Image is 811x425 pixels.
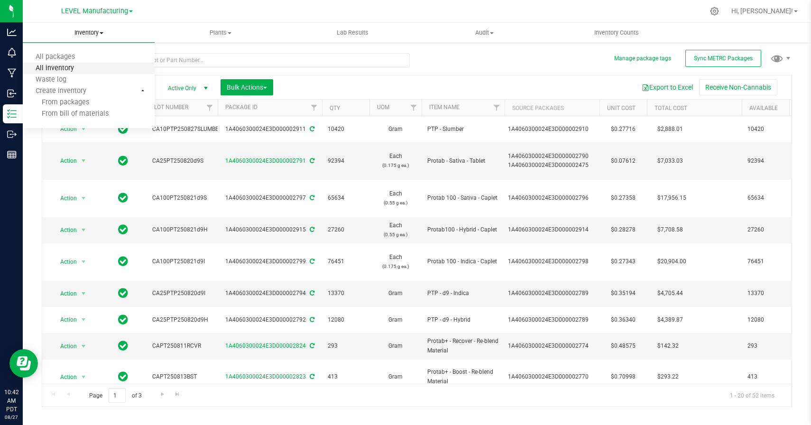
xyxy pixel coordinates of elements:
div: 1A4060300024E3D000002792 [216,315,323,324]
a: Qty [330,105,340,111]
span: Sync from Compliance System [308,316,314,323]
span: 12080 [328,315,364,324]
a: Lot Number [154,104,188,111]
a: 1A4060300024E3D000002823 [225,373,306,380]
span: select [78,313,90,326]
div: 1A4060300024E3D000002794 [216,289,323,298]
span: Action [52,192,77,205]
span: 10420 [328,125,364,134]
td: $0.07612 [599,142,647,180]
inline-svg: Outbound [7,129,17,139]
span: Protab+ - Recover - Re-blend Material [427,337,499,355]
span: CA25PTP250820d9I [152,289,212,298]
p: (0.55 g ea.) [375,198,416,207]
td: $0.70998 [599,360,647,395]
span: Action [52,122,77,136]
span: Protab100 - Hybrid - Caplet [427,225,499,234]
span: 27260 [747,225,783,234]
span: PTP - Slumber [427,125,499,134]
span: CAPT250811RCVR [152,342,212,351]
span: PTP - d9 - Hybrid [427,315,499,324]
span: 293 [328,342,364,351]
span: Gram [375,289,416,298]
span: 76451 [328,257,364,266]
p: 10:42 AM PDT [4,388,18,414]
span: select [78,154,90,167]
a: Inventory Counts [551,23,682,43]
a: Total Cost [654,105,687,111]
td: $0.35194 [599,281,647,307]
span: Protab+ - Boost - Re-blend Material [427,368,499,386]
button: Bulk Actions [221,79,273,95]
span: Page of 3 [81,388,149,403]
a: Filter [202,100,218,116]
td: $0.48575 [599,333,647,359]
span: Each [375,221,416,239]
span: Hi, [PERSON_NAME]! [731,7,793,15]
span: Sync from Compliance System [308,373,314,380]
span: Lab Results [324,28,381,37]
span: CA100PT250821d9I [152,257,212,266]
div: 1A4060300024E3D000002799 [216,257,323,266]
span: Each [375,152,416,170]
span: $142.32 [653,339,683,353]
span: In Sync [118,122,128,136]
span: Sync from Compliance System [308,126,314,132]
span: Protab 100 - Indica - Caplet [427,257,499,266]
span: $7,708.58 [653,223,688,237]
input: Search Package ID, Item Name, SKU, Lot or Part Number... [42,53,410,67]
span: Bulk Actions [227,83,267,91]
a: Filter [406,100,422,116]
span: CAPT250813BST [152,372,212,381]
span: 65634 [328,194,364,203]
div: 1A4060300024E3D000002915 [216,225,323,234]
span: Action [52,313,77,326]
a: Audit [419,23,551,43]
span: $7,033.03 [653,154,688,168]
span: CA100PT250821d9H [152,225,212,234]
span: In Sync [118,313,128,326]
span: 413 [328,372,364,381]
span: 293 [747,342,783,351]
div: 1A4060300024E3D000002798 [508,257,597,266]
a: Go to the last page [171,388,184,401]
span: CA25PT250820d9S [152,157,212,166]
button: Receive Non-Cannabis [699,79,777,95]
th: Source Packages [505,100,599,116]
span: Sync from Compliance System [308,342,314,349]
td: $0.28278 [599,217,647,243]
button: Manage package tags [614,55,671,63]
a: Filter [306,100,322,116]
span: select [78,340,90,353]
span: Inventory [23,28,155,37]
div: 1A4060300024E3D000002789 [508,315,597,324]
span: Gram [375,342,416,351]
span: Action [52,154,77,167]
inline-svg: Analytics [7,28,17,37]
span: 12080 [747,315,783,324]
span: Sync from Compliance System [308,290,314,296]
span: select [78,370,90,384]
a: 1A4060300024E3D000002824 [225,342,306,349]
div: 1A4060300024E3D000002770 [508,372,597,381]
a: Inventory All packages All inventory Waste log Create inventory From packages From bill of materials [23,23,155,43]
div: 1A4060300024E3D000002797 [216,194,323,203]
span: Waste log [23,76,79,84]
input: 1 [109,388,126,403]
div: 1A4060300024E3D000002790 [508,152,597,161]
inline-svg: Inventory [7,109,17,119]
span: 92394 [747,157,783,166]
span: $4,705.44 [653,286,688,300]
a: Package ID [225,104,258,111]
span: PTP - d9 - Indica [427,289,499,298]
span: Create inventory [23,87,99,95]
span: In Sync [118,154,128,167]
span: 13370 [747,289,783,298]
div: 1A4060300024E3D000002774 [508,342,597,351]
a: Go to the next page [156,388,169,401]
span: $20,904.00 [653,255,691,268]
button: Export to Excel [636,79,699,95]
span: All packages [23,53,88,61]
inline-svg: Inbound [7,89,17,98]
span: Action [52,370,77,384]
